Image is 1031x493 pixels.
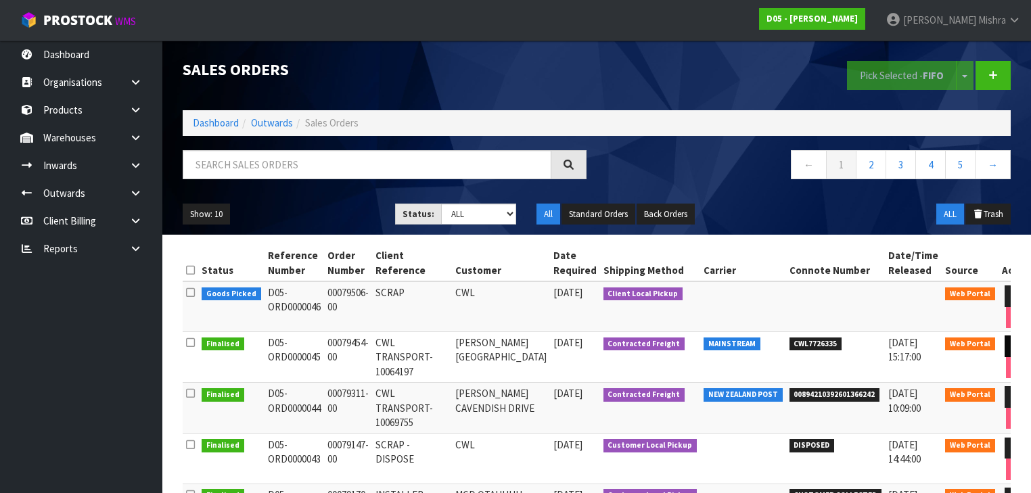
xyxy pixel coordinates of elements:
td: [PERSON_NAME] [GEOGRAPHIC_DATA] [452,332,550,383]
td: [PERSON_NAME] CAVENDISH DRIVE [452,383,550,433]
td: SCRAP [372,281,452,332]
span: Sales Orders [305,116,359,129]
td: CWL TRANSPORT-10064197 [372,332,452,383]
span: Web Portal [945,439,995,452]
span: Web Portal [945,388,995,402]
span: Customer Local Pickup [603,439,697,452]
input: Search sales orders [183,150,551,179]
a: Dashboard [193,116,239,129]
span: [DATE] 14:44:00 [888,438,921,465]
span: Finalised [202,439,244,452]
button: All [536,204,560,225]
td: D05-ORD0000046 [265,281,324,332]
span: Contracted Freight [603,337,685,351]
small: WMS [115,15,136,28]
span: [DATE] [553,387,582,400]
button: Show: 10 [183,204,230,225]
a: 1 [826,150,856,179]
th: Reference Number [265,245,324,281]
td: D05-ORD0000043 [265,433,324,484]
span: [DATE] [553,336,582,349]
td: 00079506-00 [324,281,372,332]
img: cube-alt.png [20,11,37,28]
a: Outwards [251,116,293,129]
a: D05 - [PERSON_NAME] [759,8,865,30]
nav: Page navigation [607,150,1011,183]
span: [PERSON_NAME] [903,14,976,26]
span: [DATE] [553,438,582,451]
span: Finalised [202,388,244,402]
span: [DATE] [553,286,582,299]
span: NEW ZEALAND POST [704,388,783,402]
td: CWL [452,433,550,484]
button: Back Orders [637,204,695,225]
h1: Sales Orders [183,61,587,78]
th: Client Reference [372,245,452,281]
td: 00079454-00 [324,332,372,383]
td: SCRAP - DISPOSE [372,433,452,484]
button: Standard Orders [562,204,635,225]
td: CWL [452,281,550,332]
button: ALL [936,204,964,225]
a: 4 [915,150,946,179]
td: CWL TRANSPORT-10069755 [372,383,452,433]
span: Client Local Pickup [603,287,683,301]
span: Web Portal [945,337,995,351]
th: Carrier [700,245,786,281]
button: Trash [965,204,1011,225]
span: Goods Picked [202,287,261,301]
strong: Status: [403,208,434,220]
span: 00894210392601366242 [789,388,880,402]
span: Finalised [202,337,244,351]
span: Contracted Freight [603,388,685,402]
a: 3 [886,150,916,179]
span: Mishra [978,14,1006,26]
td: 00079311-00 [324,383,372,433]
th: Status [198,245,265,281]
th: Connote Number [786,245,886,281]
td: D05-ORD0000045 [265,332,324,383]
span: MAINSTREAM [704,337,760,351]
td: D05-ORD0000044 [265,383,324,433]
th: Date Required [550,245,600,281]
span: [DATE] 15:17:00 [888,336,921,363]
th: Customer [452,245,550,281]
span: [DATE] 10:09:00 [888,387,921,414]
a: 2 [856,150,886,179]
span: CWL7726335 [789,337,842,351]
strong: D05 - [PERSON_NAME] [766,13,858,24]
th: Shipping Method [600,245,701,281]
a: → [975,150,1011,179]
span: Web Portal [945,287,995,301]
span: DISPOSED [789,439,835,452]
a: 5 [945,150,976,179]
td: 00079147-00 [324,433,372,484]
strong: FIFO [923,69,944,82]
th: Date/Time Released [885,245,942,281]
a: ← [791,150,827,179]
th: Order Number [324,245,372,281]
button: Pick Selected -FIFO [847,61,957,90]
span: ProStock [43,11,112,29]
th: Source [942,245,999,281]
